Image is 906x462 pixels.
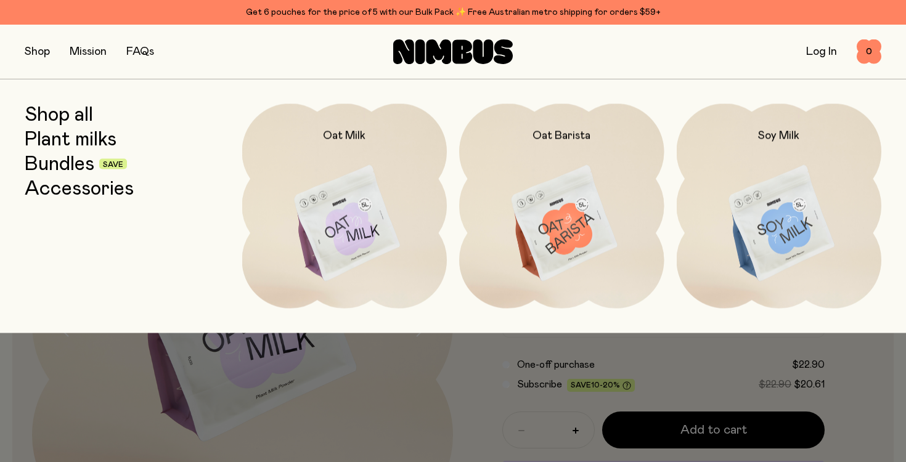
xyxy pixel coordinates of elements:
button: 0 [857,39,881,64]
a: Mission [70,46,107,57]
a: Shop all [25,103,93,126]
a: FAQs [126,46,154,57]
a: Oat Barista [459,103,664,309]
a: Bundles [25,153,94,175]
a: Accessories [25,177,134,200]
h2: Oat Barista [533,128,590,143]
a: Oat Milk [242,103,447,309]
h2: Soy Milk [758,128,799,143]
span: Save [103,161,123,168]
a: Log In [806,46,837,57]
a: Plant milks [25,128,116,150]
a: Soy Milk [677,103,882,309]
div: Get 6 pouches for the price of 5 with our Bulk Pack ✨ Free Australian metro shipping for orders $59+ [25,5,881,20]
h2: Oat Milk [323,128,365,143]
